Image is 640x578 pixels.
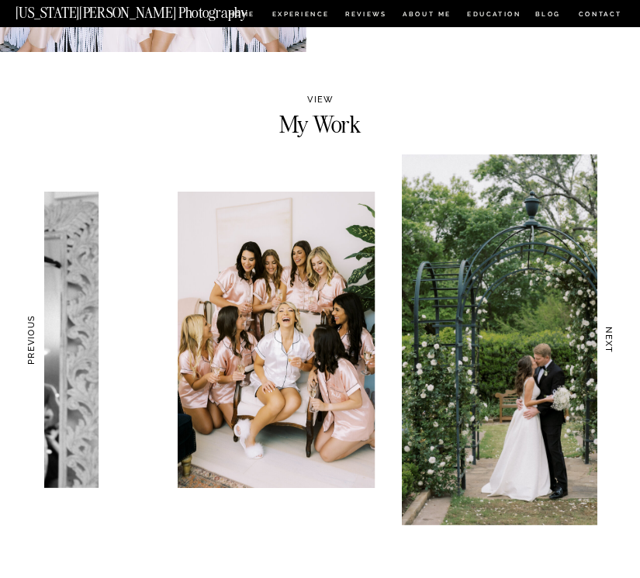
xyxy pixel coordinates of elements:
h3: PREVIOUS [26,306,36,373]
a: EDUCATION [466,11,522,20]
a: BLOG [535,11,561,20]
a: HOME [227,11,257,20]
h3: NEXT [604,306,615,373]
a: ABOUT ME [403,11,451,20]
h2: My Work [241,112,400,130]
a: Experience [272,11,328,20]
h2: VIEW [294,95,346,108]
a: CONTACT [578,8,622,19]
a: REVIEWS [345,11,386,20]
a: [US_STATE][PERSON_NAME] Photography [16,5,283,15]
